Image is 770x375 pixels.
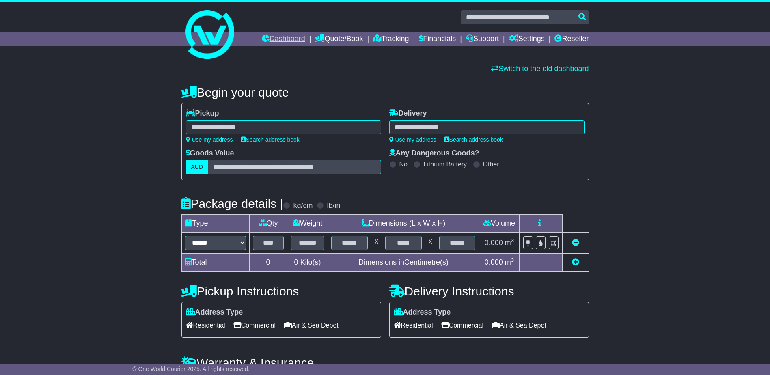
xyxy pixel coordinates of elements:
h4: Pickup Instructions [181,284,381,298]
label: Other [483,160,499,168]
td: Qty [249,215,287,233]
span: Air & Sea Depot [284,319,339,332]
td: Dimensions (L x W x H) [328,215,479,233]
label: lb/in [327,201,340,210]
a: Support [466,32,499,46]
h4: Package details | [181,197,283,210]
h4: Warranty & Insurance [181,356,589,369]
a: Quote/Book [315,32,363,46]
span: m [505,239,514,247]
td: Kilo(s) [287,254,328,272]
a: Reseller [554,32,589,46]
label: kg/cm [293,201,313,210]
td: x [371,233,382,254]
label: Any Dangerous Goods? [389,149,479,158]
a: Dashboard [262,32,305,46]
a: Use my address [186,136,233,143]
label: Address Type [394,308,451,317]
a: Switch to the old dashboard [491,65,589,73]
a: Search address book [241,136,300,143]
span: 0.000 [485,258,503,266]
label: No [399,160,408,168]
label: AUD [186,160,209,174]
a: Financials [419,32,456,46]
a: Settings [509,32,545,46]
a: Search address book [444,136,503,143]
td: Volume [479,215,520,233]
h4: Begin your quote [181,86,589,99]
td: Weight [287,215,328,233]
span: Residential [186,319,225,332]
sup: 3 [511,237,514,244]
a: Tracking [373,32,409,46]
a: Remove this item [572,239,579,247]
span: © One World Courier 2025. All rights reserved. [132,366,250,372]
td: Type [181,215,249,233]
span: m [505,258,514,266]
a: Use my address [389,136,436,143]
td: Dimensions in Centimetre(s) [328,254,479,272]
label: Address Type [186,308,243,317]
span: Commercial [441,319,483,332]
span: 0.000 [485,239,503,247]
h4: Delivery Instructions [389,284,589,298]
td: 0 [249,254,287,272]
label: Pickup [186,109,219,118]
span: Residential [394,319,433,332]
td: x [425,233,436,254]
td: Total [181,254,249,272]
a: Add new item [572,258,579,266]
span: Air & Sea Depot [492,319,546,332]
span: 0 [294,258,298,266]
label: Lithium Battery [423,160,467,168]
span: Commercial [233,319,276,332]
sup: 3 [511,257,514,263]
label: Goods Value [186,149,234,158]
label: Delivery [389,109,427,118]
